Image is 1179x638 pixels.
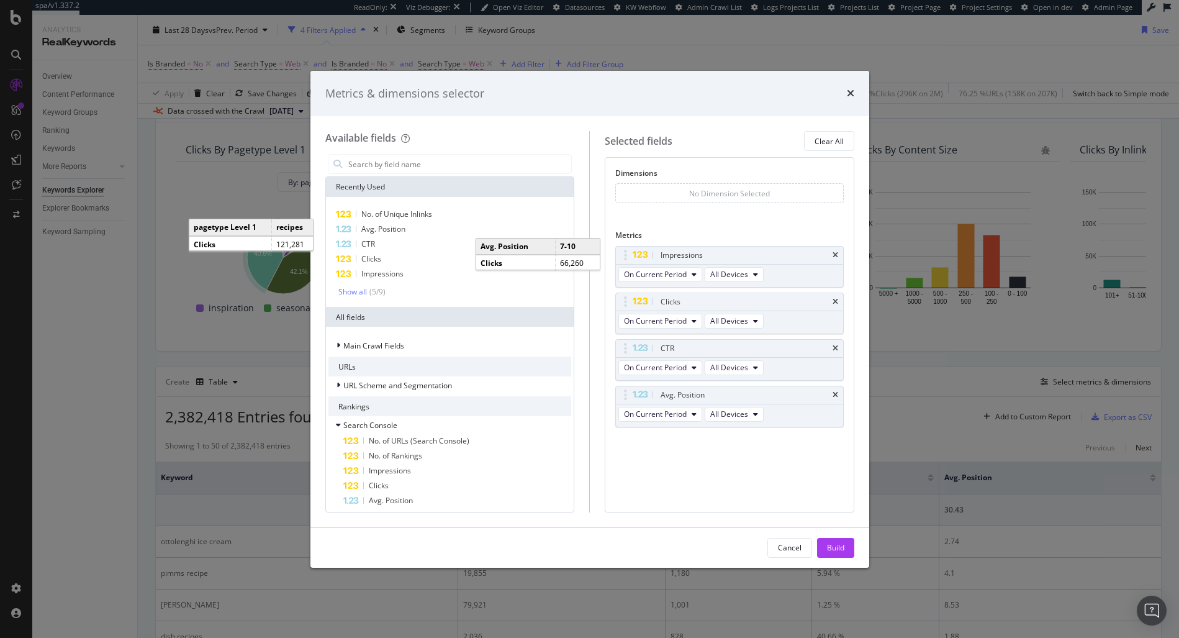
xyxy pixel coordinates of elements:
button: All Devices [705,360,764,375]
div: Metrics & dimensions selector [325,86,484,102]
div: Cancel [778,542,802,553]
div: CTRtimesOn Current PeriodAll Devices [615,339,844,381]
div: times [833,252,838,259]
span: Impressions [369,465,411,476]
span: CTR [361,239,375,249]
span: On Current Period [624,362,687,373]
span: All Devices [710,269,748,280]
button: On Current Period [618,314,702,329]
div: CTR [661,342,674,355]
button: On Current Period [618,267,702,282]
div: Available fields [325,131,396,145]
div: Dimensions [615,168,844,183]
button: On Current Period [618,407,702,422]
div: Metrics [615,230,844,245]
div: All fields [326,307,574,327]
button: Clear All [804,131,854,151]
div: Selected fields [605,134,672,148]
div: Open Intercom Messenger [1137,596,1167,626]
span: Avg. Position [361,224,405,234]
span: On Current Period [624,316,687,326]
span: All Devices [710,316,748,326]
span: Clicks [361,253,381,264]
div: Build [827,542,844,553]
div: ImpressionstimesOn Current PeriodAll Devices [615,246,844,288]
span: No. of URLs (Search Console) [369,435,469,446]
span: Main Crawl Fields [343,340,404,351]
span: Avg. Position [369,495,413,506]
div: No Dimension Selected [689,188,770,199]
button: All Devices [705,407,764,422]
div: Rankings [328,396,572,416]
div: Avg. PositiontimesOn Current PeriodAll Devices [615,386,844,427]
span: Impressions [361,268,404,279]
div: Avg. Position [661,389,705,401]
div: URLs [328,357,572,376]
div: modal [310,71,869,568]
div: Recently Used [326,177,574,197]
div: Show all [338,288,367,296]
input: Search by field name [347,155,572,173]
div: ClickstimesOn Current PeriodAll Devices [615,293,844,334]
div: ( 5 / 9 ) [367,286,386,297]
div: times [833,345,838,352]
button: All Devices [705,314,764,329]
span: All Devices [710,409,748,419]
button: All Devices [705,267,764,282]
span: No. of Rankings [369,450,422,461]
div: Clear All [815,136,844,147]
div: Clicks [661,296,680,308]
span: Search Console [343,420,397,431]
span: On Current Period [624,409,687,419]
button: On Current Period [618,360,702,375]
div: Impressions [661,249,703,262]
button: Cancel [767,538,812,558]
div: times [833,391,838,399]
span: Clicks [369,480,389,491]
span: No. of Unique Inlinks [361,209,432,219]
span: On Current Period [624,269,687,280]
span: URL Scheme and Segmentation [343,380,452,391]
button: Build [817,538,854,558]
span: All Devices [710,362,748,373]
div: times [847,86,854,102]
div: times [833,298,838,306]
